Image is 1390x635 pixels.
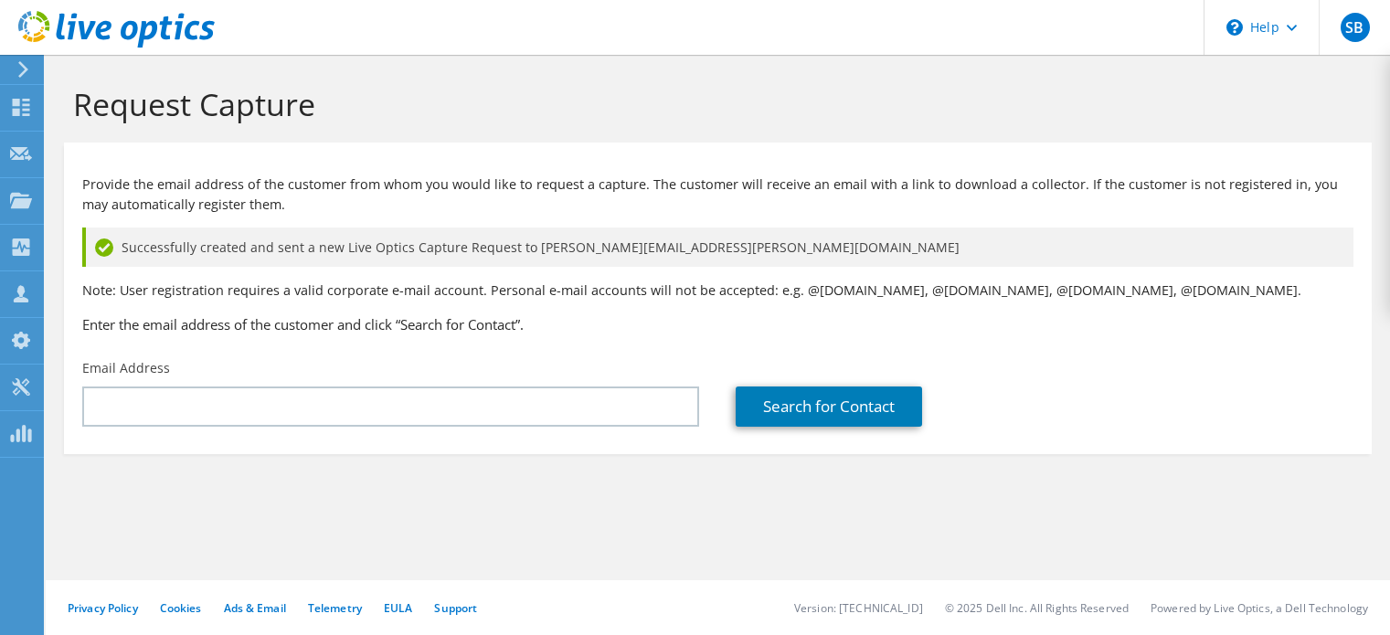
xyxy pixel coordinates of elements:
[434,600,477,616] a: Support
[308,600,362,616] a: Telemetry
[1151,600,1368,616] li: Powered by Live Optics, a Dell Technology
[736,386,922,427] a: Search for Contact
[82,175,1353,215] p: Provide the email address of the customer from whom you would like to request a capture. The cust...
[1341,13,1370,42] span: SB
[794,600,923,616] li: Version: [TECHNICAL_ID]
[68,600,138,616] a: Privacy Policy
[82,314,1353,334] h3: Enter the email address of the customer and click “Search for Contact”.
[945,600,1129,616] li: © 2025 Dell Inc. All Rights Reserved
[160,600,202,616] a: Cookies
[82,359,170,377] label: Email Address
[224,600,286,616] a: Ads & Email
[73,85,1353,123] h1: Request Capture
[1226,19,1243,36] svg: \n
[122,238,960,258] span: Successfully created and sent a new Live Optics Capture Request to [PERSON_NAME][EMAIL_ADDRESS][P...
[384,600,412,616] a: EULA
[82,280,1353,301] p: Note: User registration requires a valid corporate e-mail account. Personal e-mail accounts will ...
